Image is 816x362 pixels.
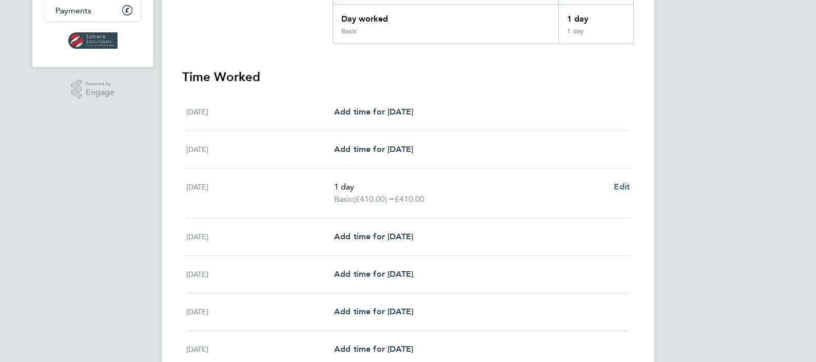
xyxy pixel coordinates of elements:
[334,268,413,280] a: Add time for [DATE]
[334,106,413,118] a: Add time for [DATE]
[333,5,558,27] div: Day worked
[353,194,395,204] span: (£410.00) =
[186,306,334,318] div: [DATE]
[186,181,334,205] div: [DATE]
[614,182,630,192] span: Edit
[86,88,114,97] span: Engage
[334,343,413,355] a: Add time for [DATE]
[186,268,334,280] div: [DATE]
[334,143,413,156] a: Add time for [DATE]
[68,32,118,49] img: spheresolutions-logo-retina.png
[334,107,413,117] span: Add time for [DATE]
[334,306,413,318] a: Add time for [DATE]
[341,27,357,35] div: Basic
[86,80,114,88] span: Powered by
[71,80,115,99] a: Powered byEngage
[334,144,413,154] span: Add time for [DATE]
[334,231,413,243] a: Add time for [DATE]
[186,231,334,243] div: [DATE]
[186,343,334,355] div: [DATE]
[334,269,413,279] span: Add time for [DATE]
[55,6,91,15] span: Payments
[395,194,424,204] span: £410.00
[45,32,141,49] a: Go to home page
[334,193,353,205] span: Basic
[558,27,633,44] div: 1 day
[334,181,606,193] p: 1 day
[186,106,334,118] div: [DATE]
[614,181,630,193] a: Edit
[182,69,634,85] h3: Time Worked
[558,5,633,27] div: 1 day
[186,143,334,156] div: [DATE]
[334,344,413,354] span: Add time for [DATE]
[334,232,413,241] span: Add time for [DATE]
[334,307,413,316] span: Add time for [DATE]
